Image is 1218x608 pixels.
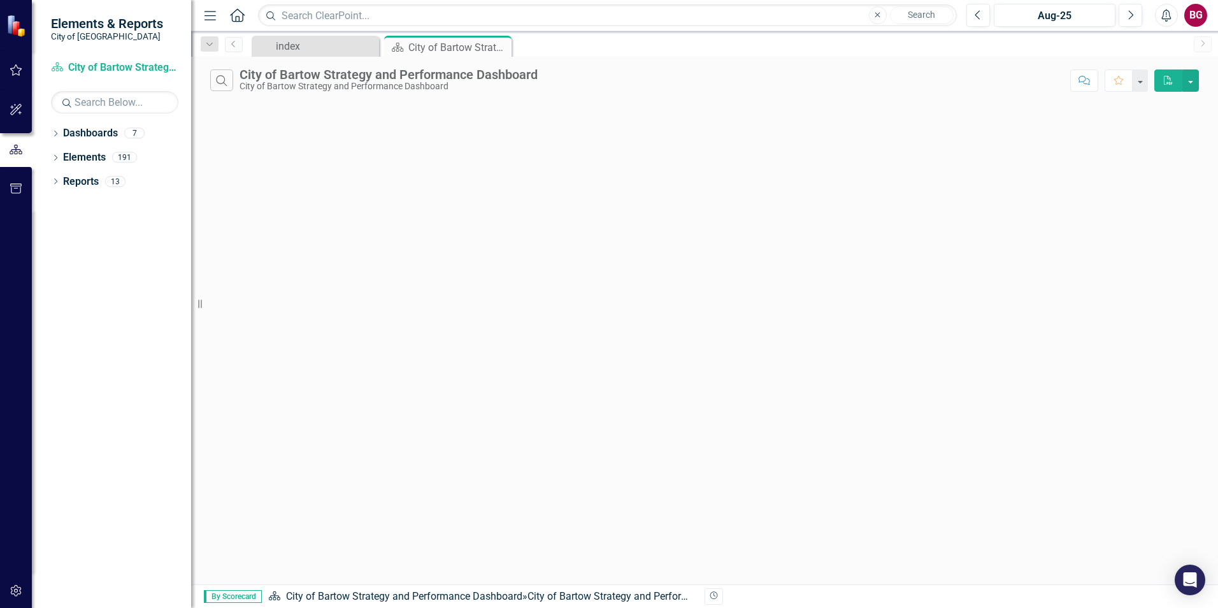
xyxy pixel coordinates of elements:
div: 191 [112,152,137,163]
span: By Scorecard [204,590,262,603]
div: 13 [105,176,125,187]
input: Search ClearPoint... [258,4,957,27]
div: City of Bartow Strategy and Performance Dashboard [240,82,538,91]
div: Open Intercom Messenger [1175,565,1205,595]
input: Search Below... [51,91,178,113]
button: Aug-25 [994,4,1115,27]
img: ClearPoint Strategy [6,14,29,36]
span: Elements & Reports [51,16,163,31]
a: Reports [63,175,99,189]
span: Search [908,10,935,20]
div: index [276,38,376,54]
a: City of Bartow Strategy and Performance Dashboard [51,61,178,75]
a: Dashboards [63,126,118,141]
div: Aug-25 [998,8,1111,24]
div: City of Bartow Strategy and Performance Dashboard [408,40,508,55]
button: BG [1184,4,1207,27]
div: 7 [124,128,145,139]
small: City of [GEOGRAPHIC_DATA] [51,31,163,41]
div: » [268,590,695,604]
a: City of Bartow Strategy and Performance Dashboard [286,590,522,602]
div: City of Bartow Strategy and Performance Dashboard [527,590,764,602]
a: Elements [63,150,106,165]
button: Search [890,6,954,24]
div: City of Bartow Strategy and Performance Dashboard [240,68,538,82]
a: index [255,38,376,54]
